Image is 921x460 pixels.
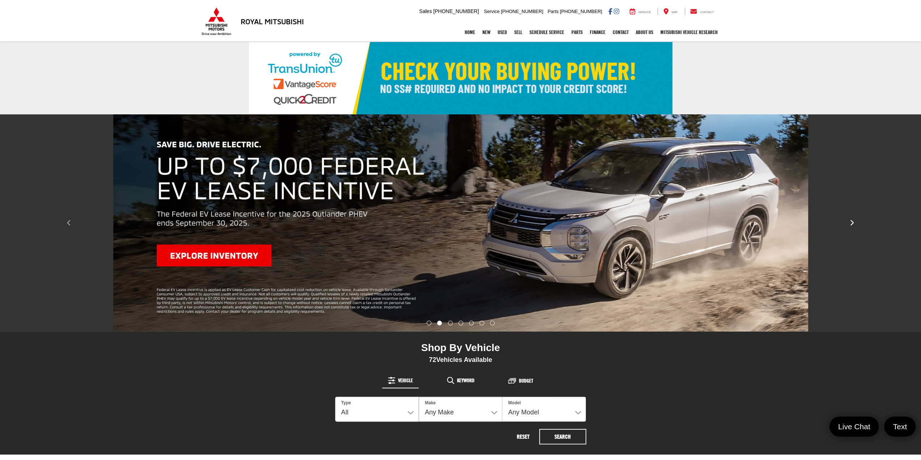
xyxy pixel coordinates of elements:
[658,8,683,15] a: Map
[632,23,657,41] a: About Us
[638,10,651,14] span: Service
[429,356,436,363] span: 72
[113,114,808,332] img: Save Big. Drive Electric
[490,321,495,325] li: Go to slide number 7.
[419,8,432,14] span: Sales
[700,10,714,14] span: Contact
[671,10,677,14] span: Map
[609,23,632,41] a: Contact
[398,378,413,383] span: Vehicle
[568,23,586,41] a: Parts: Opens in a new tab
[501,9,543,14] span: [PHONE_NUMBER]
[539,429,586,444] button: Search
[608,8,612,14] a: Facebook: Click to visit our Facebook page
[426,321,431,325] li: Go to slide number 1.
[457,378,474,383] span: Keyword
[461,23,479,41] a: Home
[889,422,911,431] span: Text
[624,8,656,15] a: Service
[560,9,602,14] span: [PHONE_NUMBER]
[586,23,609,41] a: Finance
[494,23,511,41] a: Used
[829,417,879,436] a: Live Chat
[241,17,304,25] h3: Royal Mitsubishi
[508,400,521,406] label: Model
[548,9,558,14] span: Parts
[425,400,436,406] label: Make
[249,42,672,114] img: Check Your Buying Power
[657,23,721,41] a: Mitsubishi Vehicle Research
[526,23,568,41] a: Schedule Service: Opens in a new tab
[335,356,586,364] div: Vehicles Available
[484,9,499,14] span: Service
[479,321,484,325] li: Go to slide number 6.
[519,378,533,383] span: Budget
[437,321,442,325] li: Go to slide number 2.
[685,8,719,15] a: Contact
[835,422,874,431] span: Live Chat
[884,417,916,436] a: Text
[335,342,586,356] div: Shop By Vehicle
[448,321,453,325] li: Go to slide number 3.
[783,129,921,317] button: Click to view next picture.
[469,321,474,325] li: Go to slide number 5.
[200,7,233,35] img: Mitsubishi
[479,23,494,41] a: New
[614,8,619,14] a: Instagram: Click to visit our Instagram page
[511,23,526,41] a: Sell
[433,8,479,14] span: [PHONE_NUMBER]
[459,321,463,325] li: Go to slide number 4.
[341,400,351,406] label: Type
[509,429,538,444] button: Reset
